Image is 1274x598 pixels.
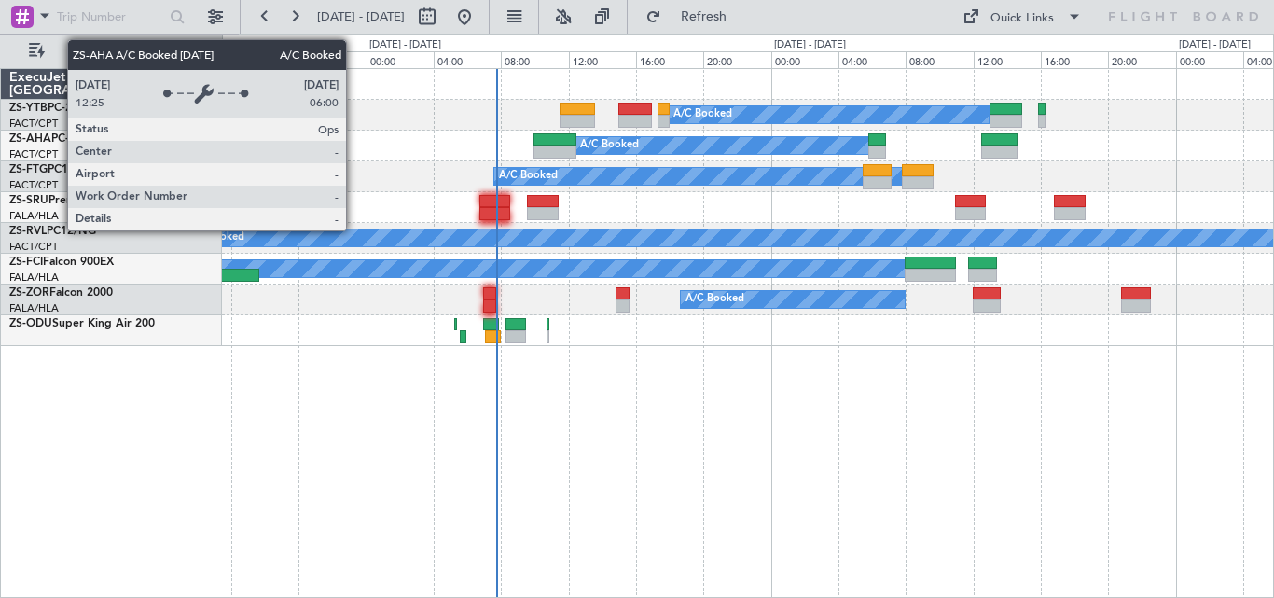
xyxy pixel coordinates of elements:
[637,2,749,32] button: Refresh
[367,51,434,68] div: 00:00
[665,10,743,23] span: Refresh
[9,257,43,268] span: ZS-FCI
[501,51,568,68] div: 08:00
[434,51,501,68] div: 04:00
[9,301,59,315] a: FALA/HLA
[9,164,48,175] span: ZS-FTG
[974,51,1041,68] div: 12:00
[298,51,366,68] div: 20:00
[9,287,113,299] a: ZS-ZORFalcon 2000
[1108,51,1175,68] div: 20:00
[9,240,58,254] a: FACT/CPT
[580,132,639,160] div: A/C Booked
[317,8,405,25] span: [DATE] - [DATE]
[9,226,47,237] span: ZS-RVL
[774,37,846,53] div: [DATE] - [DATE]
[226,37,298,53] div: [DATE] - [DATE]
[9,178,58,192] a: FACT/CPT
[9,271,59,285] a: FALA/HLA
[9,147,58,161] a: FACT/CPT
[9,133,51,145] span: ZS-AHA
[703,51,770,68] div: 20:00
[636,51,703,68] div: 16:00
[57,3,164,31] input: Trip Number
[9,103,78,114] a: ZS-YTBPC-24
[231,51,298,68] div: 16:00
[1179,37,1251,53] div: [DATE] - [DATE]
[906,51,973,68] div: 08:00
[499,162,558,190] div: A/C Booked
[569,51,636,68] div: 12:00
[1041,51,1108,68] div: 16:00
[953,2,1091,32] button: Quick Links
[685,285,744,313] div: A/C Booked
[771,51,838,68] div: 00:00
[48,45,197,58] span: Only With Activity
[9,209,59,223] a: FALA/HLA
[21,36,202,66] button: Only With Activity
[9,195,96,206] a: ZS-SRUPremier I
[9,318,155,329] a: ZS-ODUSuper King Air 200
[9,103,48,114] span: ZS-YTB
[9,287,49,299] span: ZS-ZOR
[9,133,82,145] a: ZS-AHAPC-24
[838,51,906,68] div: 04:00
[9,257,114,268] a: ZS-FCIFalcon 900EX
[673,101,732,129] div: A/C Booked
[990,9,1054,28] div: Quick Links
[9,226,96,237] a: ZS-RVLPC12/NG
[1176,51,1243,68] div: 00:00
[369,37,441,53] div: [DATE] - [DATE]
[9,164,75,175] a: ZS-FTGPC12
[9,117,58,131] a: FACT/CPT
[9,195,48,206] span: ZS-SRU
[9,318,52,329] span: ZS-ODU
